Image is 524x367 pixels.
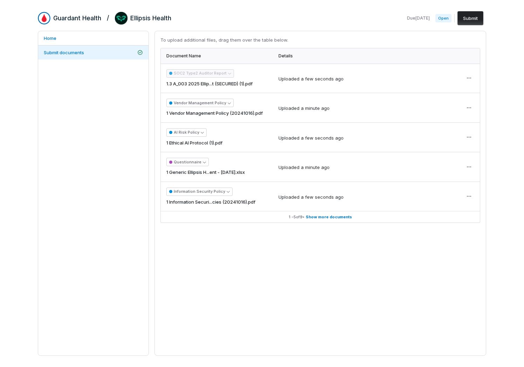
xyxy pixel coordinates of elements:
span: Due [DATE] [407,15,430,21]
span: 1.3 A_003 2025 Ellip...t (SECURED) (1).pdf [166,80,253,87]
div: Uploaded [278,194,344,201]
div: Details [278,53,453,59]
div: Uploaded [278,76,344,83]
span: 1 Information Securi...cies (20241016).pdf [166,199,255,206]
p: To upload additional files, drag them over the table below. [160,37,480,44]
div: a minute ago [301,164,330,171]
a: Home [38,31,149,45]
div: a few seconds ago [301,76,344,83]
button: Submit [457,11,483,25]
button: Vendor Management Policy [166,99,234,107]
span: 1 Ethical AI Protocol (1).pdf [166,140,222,147]
button: Information Security Policy [166,188,233,196]
span: Submit documents [44,50,84,55]
h2: / [107,12,109,22]
span: Open [435,14,451,22]
h2: Ellipsis Health [130,14,171,23]
div: Uploaded [278,135,344,142]
button: 1 -5of9• Show more documents [161,211,480,223]
span: Show more documents [306,214,352,220]
div: a few seconds ago [301,194,344,201]
div: a few seconds ago [301,135,344,142]
div: a minute ago [301,105,330,112]
div: Document Name [166,53,267,59]
div: Uploaded [278,164,330,171]
button: Questionnaire [166,158,209,166]
div: Uploaded [278,105,330,112]
span: 1 Vendor Management Policy (20241016).pdf [166,110,263,117]
h2: Guardant Health [53,14,101,23]
button: AI Risk Policy [166,128,207,137]
a: Submit documents [38,45,149,59]
span: 1 Generic Ellipsis H...ent - [DATE].xlsx [166,169,245,176]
